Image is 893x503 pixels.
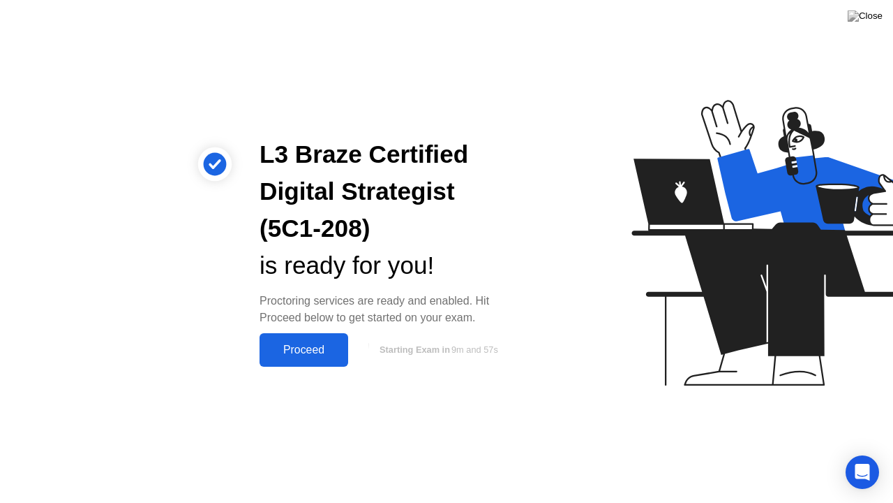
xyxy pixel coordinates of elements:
[451,344,498,355] span: 9m and 57s
[846,455,879,489] div: Open Intercom Messenger
[848,10,883,22] img: Close
[355,337,519,363] button: Starting Exam in9m and 57s
[260,293,519,326] div: Proctoring services are ready and enabled. Hit Proceed below to get started on your exam.
[260,136,519,247] div: L3 Braze Certified Digital Strategist (5C1-208)
[260,247,519,284] div: is ready for you!
[264,344,344,356] div: Proceed
[260,333,348,367] button: Proceed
